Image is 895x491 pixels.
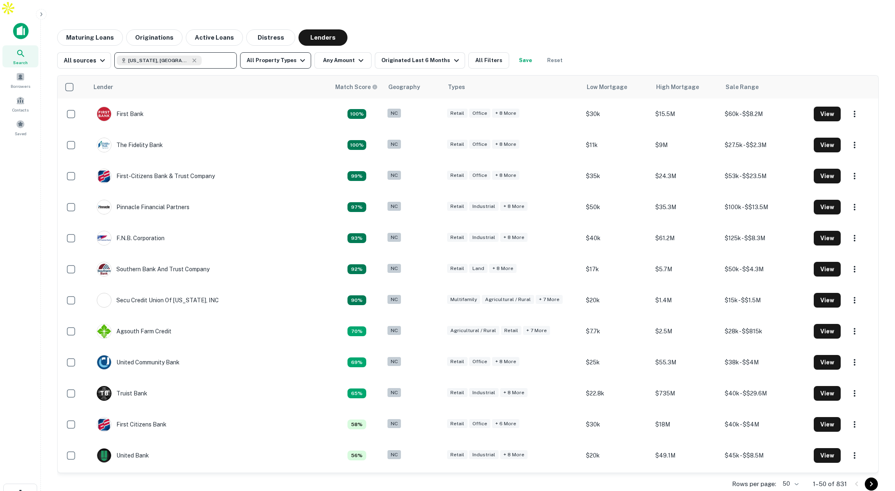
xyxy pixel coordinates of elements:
[97,293,219,308] div: Secu Credit Union Of [US_STATE], INC
[492,419,519,429] div: + 6 more
[854,399,895,439] div: Chat Widget
[443,76,582,98] th: Types
[500,450,528,460] div: + 8 more
[651,129,721,161] td: $9M
[582,192,651,223] td: $50k
[97,107,111,121] img: picture
[2,69,38,91] a: Borrowers
[330,76,383,98] th: Capitalize uses an advanced AI algorithm to match your search with the best lender. The match sco...
[387,295,401,304] div: NC
[721,347,810,378] td: $38k - $$4M
[97,355,180,370] div: United Community Bank
[651,98,721,129] td: $15.5M
[347,357,366,367] div: Matching Properties: 145, hasApolloMatch: undefined
[381,56,461,65] div: Originated Last 6 Months
[651,347,721,378] td: $55.3M
[97,293,111,307] img: picture
[126,29,183,46] button: Originations
[347,420,366,429] div: Matching Properties: 122, hasApolloMatch: undefined
[388,82,420,92] div: Geography
[482,295,534,304] div: Agricultural / Rural
[721,161,810,192] td: $53k - $$23.5M
[814,169,841,183] button: View
[347,295,366,305] div: Matching Properties: 191, hasApolloMatch: undefined
[94,82,113,92] div: Lender
[582,76,651,98] th: Low Mortgage
[347,233,366,243] div: Matching Properties: 196, hasApolloMatch: undefined
[865,478,878,491] button: Go to next page
[814,417,841,432] button: View
[469,202,499,211] div: Industrial
[447,326,499,335] div: Agricultural / Rural
[97,138,111,152] img: picture
[814,355,841,370] button: View
[582,254,651,285] td: $17k
[651,378,721,409] td: $735M
[186,29,243,46] button: Active Loans
[500,233,528,242] div: + 8 more
[387,326,401,335] div: NC
[582,316,651,347] td: $7.7k
[347,326,366,336] div: Matching Properties: 147, hasApolloMatch: undefined
[656,82,699,92] div: High Mortgage
[469,109,490,118] div: Office
[469,233,499,242] div: Industrial
[97,231,165,246] div: F.n.b. Corporation
[387,450,401,460] div: NC
[13,59,28,66] span: Search
[387,264,401,273] div: NC
[97,449,111,462] img: picture
[335,83,376,92] h6: Match Score
[387,140,401,149] div: NC
[651,285,721,316] td: $1.4M
[97,324,171,339] div: Agsouth Farm Credit
[387,419,401,429] div: NC
[2,45,38,67] div: Search
[721,98,810,129] td: $60k - $$8.2M
[347,202,366,212] div: Matching Properties: 204, hasApolloMatch: undefined
[240,52,311,69] button: All Property Types
[15,130,27,137] span: Saved
[469,388,499,397] div: Industrial
[97,448,149,463] div: United Bank
[97,200,189,214] div: Pinnacle Financial Partners
[651,161,721,192] td: $24.3M
[298,29,347,46] button: Lenders
[651,76,721,98] th: High Mortgage
[2,116,38,138] a: Saved
[447,295,480,304] div: Multifamily
[501,326,521,335] div: Retail
[347,451,366,460] div: Matching Properties: 118, hasApolloMatch: undefined
[448,82,465,92] div: Types
[13,23,29,39] img: capitalize-icon.png
[469,171,490,180] div: Office
[447,109,468,118] div: Retail
[651,440,721,471] td: $49.1M
[651,223,721,254] td: $61.2M
[387,171,401,180] div: NC
[387,233,401,242] div: NC
[11,83,30,89] span: Borrowers
[347,140,366,150] div: Matching Properties: 282, hasApolloMatch: undefined
[383,76,443,98] th: Geography
[246,29,295,46] button: Distress
[721,254,810,285] td: $50k - $$4.3M
[582,285,651,316] td: $20k
[97,355,111,369] img: picture
[814,107,841,121] button: View
[582,347,651,378] td: $25k
[582,129,651,161] td: $11k
[721,285,810,316] td: $15k - $$1.5M
[97,231,111,245] img: picture
[721,378,810,409] td: $40k - $$29.6M
[447,264,468,273] div: Retail
[2,93,38,115] a: Contacts
[347,264,366,274] div: Matching Properties: 195, hasApolloMatch: undefined
[97,262,209,277] div: Southern Bank And Trust Company
[814,200,841,214] button: View
[447,202,468,211] div: Retail
[489,264,517,273] div: + 8 more
[814,293,841,308] button: View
